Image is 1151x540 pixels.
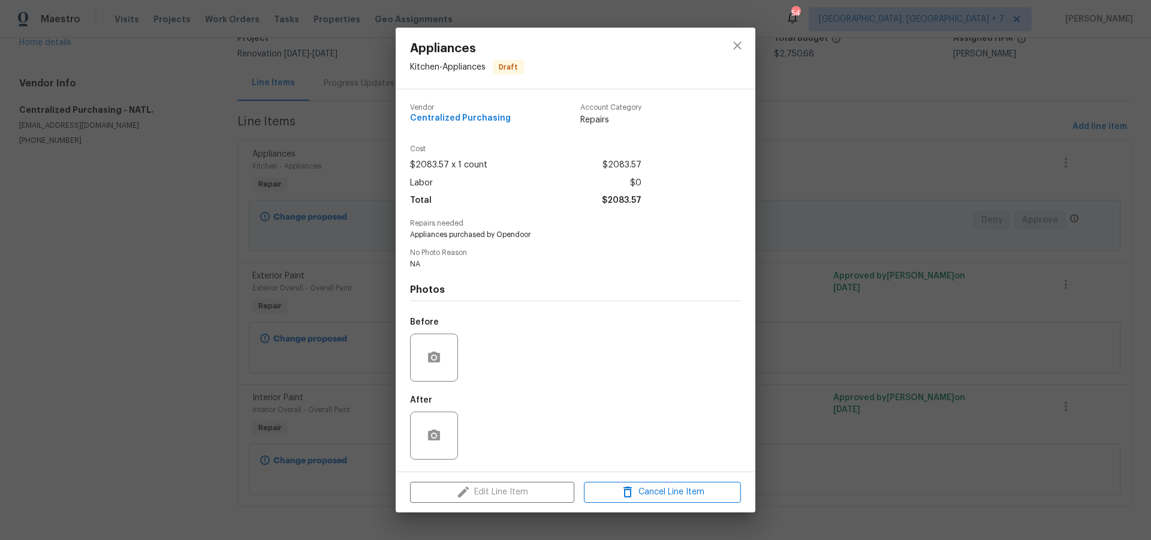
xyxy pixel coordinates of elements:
[410,259,708,269] span: NA
[580,114,641,126] span: Repairs
[410,284,741,296] h4: Photos
[410,230,708,240] span: Appliances purchased by Opendoor
[410,396,432,404] h5: After
[494,61,523,73] span: Draft
[410,104,511,112] span: Vendor
[584,482,741,503] button: Cancel Line Item
[580,104,641,112] span: Account Category
[410,114,511,123] span: Centralized Purchasing
[791,7,800,19] div: 54
[410,175,433,192] span: Labor
[410,192,432,209] span: Total
[410,42,524,55] span: Appliances
[630,175,641,192] span: $0
[602,192,641,209] span: $2083.57
[410,249,741,257] span: No Photo Reason
[410,220,741,227] span: Repairs needed
[602,157,641,174] span: $2083.57
[587,485,737,500] span: Cancel Line Item
[410,157,487,174] span: $2083.57 x 1 count
[723,31,752,60] button: close
[410,145,641,153] span: Cost
[410,63,486,71] span: Kitchen - Appliances
[410,318,439,326] h5: Before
